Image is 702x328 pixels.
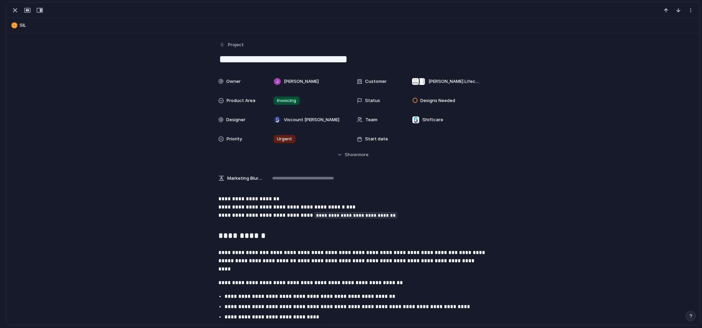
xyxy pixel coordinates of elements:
[277,136,292,142] span: Urgent
[420,97,455,104] span: Designs Needed
[284,78,319,85] span: [PERSON_NAME]
[365,116,377,123] span: Team
[227,175,262,182] span: Marketing Blurb (15-20 Words)
[345,151,357,158] span: Show
[277,97,296,104] span: Invoicing
[226,78,241,85] span: Owner
[365,136,388,142] span: Start date
[365,97,380,104] span: Status
[358,151,368,158] span: more
[365,78,387,85] span: Customer
[228,41,244,48] span: Project
[284,116,339,123] span: Viscount [PERSON_NAME]
[9,20,696,31] button: SIL
[226,116,245,123] span: Designer
[428,78,481,85] span: [PERSON_NAME] Lifecare , You Me and the Community
[218,40,246,50] button: Project
[227,97,255,104] span: Product Area
[218,149,487,161] button: Showmore
[20,22,696,29] span: SIL
[422,116,443,123] span: Shiftcare
[227,136,242,142] span: Priority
